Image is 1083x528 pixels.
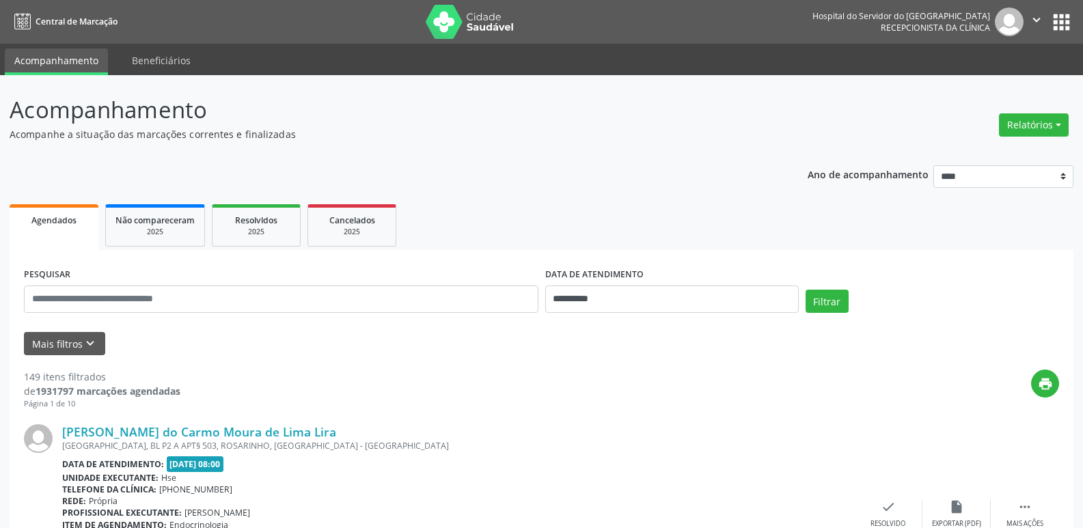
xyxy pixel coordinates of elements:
img: img [995,8,1024,36]
i:  [1029,12,1044,27]
button: Relatórios [999,113,1069,137]
span: Hse [161,472,176,484]
button: Filtrar [806,290,849,313]
button:  [1024,8,1050,36]
i: keyboard_arrow_down [83,336,98,351]
span: Agendados [31,214,77,226]
span: Própria [89,495,118,507]
button: apps [1050,10,1073,34]
div: de [24,384,180,398]
i: insert_drive_file [949,499,964,514]
b: Rede: [62,495,86,507]
div: 149 itens filtrados [24,370,180,384]
b: Unidade executante: [62,472,159,484]
button: Mais filtroskeyboard_arrow_down [24,332,105,356]
div: [GEOGRAPHIC_DATA], BL P2 A APT§ 503, ROSARINHO, [GEOGRAPHIC_DATA] - [GEOGRAPHIC_DATA] [62,440,854,451]
i:  [1017,499,1032,514]
p: Ano de acompanhamento [808,165,929,182]
i: print [1038,376,1053,391]
p: Acompanhe a situação das marcações correntes e finalizadas [10,127,754,141]
a: [PERSON_NAME] do Carmo Moura de Lima Lira [62,424,336,439]
span: Resolvidos [235,214,277,226]
span: [PHONE_NUMBER] [159,484,232,495]
a: Beneficiários [122,48,200,72]
div: 2025 [318,227,386,237]
span: Central de Marcação [36,16,118,27]
span: [PERSON_NAME] [184,507,250,518]
span: Cancelados [329,214,375,226]
p: Acompanhamento [10,93,754,127]
img: img [24,424,53,453]
a: Acompanhamento [5,48,108,75]
span: [DATE] 08:00 [167,456,224,472]
a: Central de Marcação [10,10,118,33]
span: Não compareceram [115,214,195,226]
i: check [881,499,896,514]
b: Telefone da clínica: [62,484,156,495]
div: Hospital do Servidor do [GEOGRAPHIC_DATA] [812,10,990,22]
div: Página 1 de 10 [24,398,180,410]
span: Recepcionista da clínica [881,22,990,33]
button: print [1031,370,1059,398]
label: DATA DE ATENDIMENTO [545,264,644,286]
b: Data de atendimento: [62,458,164,470]
b: Profissional executante: [62,507,182,518]
div: 2025 [115,227,195,237]
label: PESQUISAR [24,264,70,286]
div: 2025 [222,227,290,237]
strong: 1931797 marcações agendadas [36,385,180,398]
